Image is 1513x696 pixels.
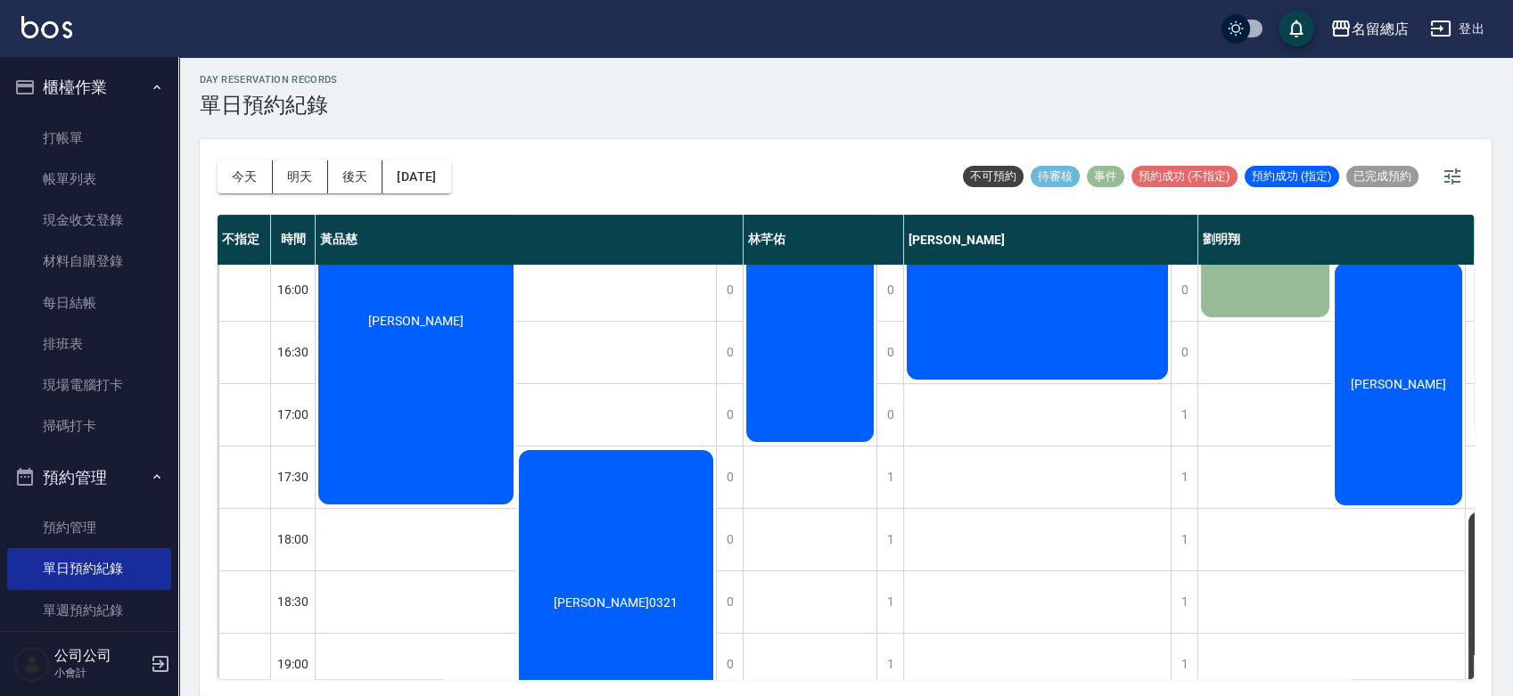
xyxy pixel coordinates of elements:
span: 預約成功 (指定) [1245,168,1339,184]
a: 帳單列表 [7,159,171,200]
a: 預約管理 [7,507,171,548]
div: 0 [716,322,743,383]
button: save [1279,11,1314,46]
div: 不指定 [218,215,271,265]
a: 現金收支登錄 [7,200,171,241]
div: 0 [716,634,743,695]
div: 1 [1171,571,1197,633]
a: 打帳單 [7,118,171,159]
div: 16:30 [271,321,316,383]
div: 時間 [271,215,316,265]
h2: day Reservation records [200,74,338,86]
span: 已完成預約 [1346,168,1418,184]
a: 單週預約紀錄 [7,590,171,631]
div: 林芊佑 [744,215,904,265]
button: 明天 [273,160,328,193]
img: Logo [21,16,72,38]
span: 預約成功 (不指定) [1131,168,1238,184]
div: 0 [716,446,743,508]
button: 預約管理 [7,454,171,501]
a: 材料自購登錄 [7,241,171,282]
button: 櫃檯作業 [7,64,171,111]
div: 0 [1171,259,1197,321]
span: [PERSON_NAME] [365,314,467,328]
div: 0 [1171,322,1197,383]
div: 0 [716,509,743,570]
button: 登出 [1423,12,1492,45]
button: 後天 [328,160,383,193]
div: 18:00 [271,508,316,570]
div: 1 [1171,634,1197,695]
div: 1 [1171,446,1197,508]
div: 0 [716,384,743,446]
a: 每日結帳 [7,282,171,323]
h3: 單日預約紀錄 [200,93,338,118]
div: 0 [716,259,743,321]
span: [PERSON_NAME]0321 [550,595,681,610]
button: 名留總店 [1323,11,1416,47]
button: [DATE] [382,160,450,193]
div: 黃品慈 [316,215,744,265]
span: 不可預約 [963,168,1024,184]
div: 1 [876,634,903,695]
h5: 公司公司 [54,647,145,665]
div: 18:30 [271,570,316,633]
div: 0 [876,322,903,383]
span: 事件 [1087,168,1124,184]
div: 名留總店 [1352,18,1409,40]
span: 待審核 [1031,168,1080,184]
span: [PERSON_NAME] [1347,377,1450,391]
div: [PERSON_NAME] [904,215,1198,265]
div: 0 [716,571,743,633]
div: 1 [1171,509,1197,570]
a: 掃碼打卡 [7,405,171,446]
img: Person [14,646,50,682]
div: 1 [876,509,903,570]
div: 1 [1171,384,1197,446]
div: 17:30 [271,446,316,508]
div: 1 [876,446,903,508]
div: 0 [876,384,903,446]
div: 0 [876,259,903,321]
a: 單日預約紀錄 [7,548,171,589]
p: 小會計 [54,665,145,681]
div: 16:00 [271,258,316,321]
div: 1 [876,571,903,633]
button: 今天 [218,160,273,193]
div: 17:00 [271,383,316,446]
a: 現場電腦打卡 [7,364,171,405]
a: 排班表 [7,323,171,364]
div: 19:00 [271,633,316,695]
